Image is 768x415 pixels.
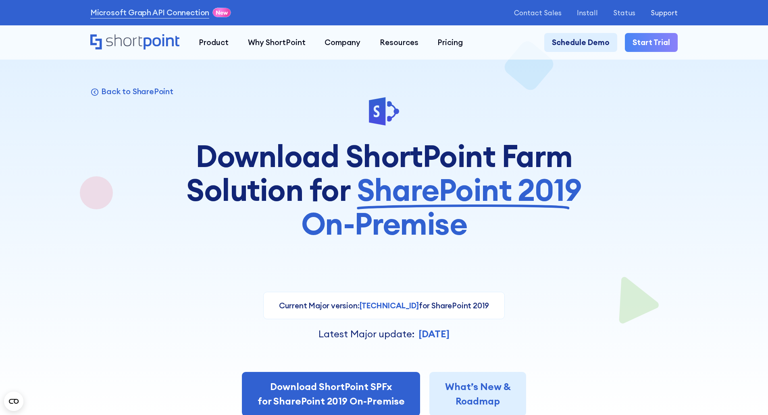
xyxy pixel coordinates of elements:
[90,34,179,51] a: Home
[357,173,582,207] span: SharePoint 2019
[301,207,467,241] span: On-Premise
[428,33,473,52] a: Pricing
[101,86,173,97] p: Back to SharePoint
[625,33,678,52] a: Start Trial
[186,173,350,207] span: Solution for
[544,33,617,52] a: Schedule Demo
[182,139,585,240] h1: Download ShortPoint Farm
[90,7,209,19] a: Microsoft Graph API Connection
[651,9,678,17] a: Support
[370,33,428,52] a: Resources
[623,322,768,415] iframe: Chat Widget
[248,37,306,48] div: Why ShortPoint
[325,37,360,48] div: Company
[380,37,418,48] div: Resources
[318,327,415,341] p: Latest Major update:
[189,33,238,52] a: Product
[238,33,315,52] a: Why ShortPoint
[577,9,598,17] a: Install
[4,392,23,411] button: Open CMP widget
[279,300,489,312] p: Current Major version: for SharePoint 2019
[514,9,562,17] a: Contact Sales
[315,33,370,52] a: Company
[613,9,635,17] a: Status
[437,37,463,48] div: Pricing
[360,301,419,310] span: [TECHNICAL_ID]
[90,86,173,97] a: Back to SharePoint
[199,37,229,48] div: Product
[418,328,450,340] strong: [DATE]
